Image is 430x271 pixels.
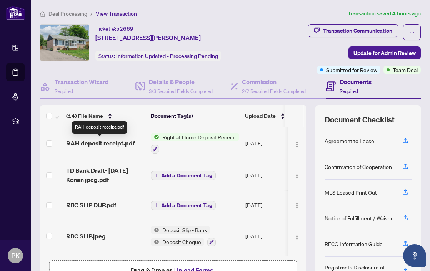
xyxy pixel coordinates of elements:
div: Status: [95,51,221,61]
span: Required [55,88,73,94]
div: Agreement to Lease [325,137,374,145]
li: / [90,9,93,18]
span: RBC SLIP.jpeg [66,231,106,241]
span: Deposit Slip - Bank [159,226,210,234]
span: 2/2 Required Fields Completed [242,88,306,94]
button: Update for Admin Review [348,46,421,59]
td: [DATE] [242,190,295,220]
span: Deal Processing [48,10,87,17]
img: Logo [294,141,300,147]
h4: Details & People [149,77,213,86]
img: Logo [294,173,300,179]
span: Add a Document Tag [161,203,212,208]
button: Logo [291,137,303,149]
span: Upload Date [245,112,276,120]
button: Status IconRight at Home Deposit Receipt [151,133,239,154]
img: Status Icon [151,133,159,141]
button: Logo [291,199,303,211]
div: Notice of Fulfillment / Waiver [325,214,393,222]
button: Transaction Communication [308,24,398,37]
span: 52669 [116,25,133,32]
span: Information Updated - Processing Pending [116,53,218,59]
span: TD Bank Draft- [DATE] Kenan jpeg.pdf [66,166,145,184]
span: ellipsis [409,30,415,35]
span: [STREET_ADDRESS][PERSON_NAME] [95,33,201,42]
span: RAH deposit receipt.pdf [66,139,135,148]
div: RAH deposit receipt.pdf [72,121,127,134]
h4: Documents [340,77,372,86]
span: PK [11,250,20,261]
span: Document Checklist [325,114,395,125]
span: Submitted for Review [326,66,377,74]
img: Logo [294,234,300,240]
span: Required [340,88,358,94]
span: Update for Admin Review [353,47,416,59]
span: View Transaction [96,10,137,17]
button: Open asap [403,244,426,267]
span: plus [154,203,158,207]
button: Logo [291,230,303,242]
td: [DATE] [242,127,295,160]
th: Upload Date [242,105,294,127]
span: Team Deal [393,66,418,74]
img: Status Icon [151,226,159,234]
span: Right at Home Deposit Receipt [159,133,239,141]
span: plus [154,173,158,177]
button: Add a Document Tag [151,201,216,210]
span: Deposit Cheque [159,238,204,246]
th: (14) File Name [63,105,148,127]
div: Ticket #: [95,24,133,33]
button: Add a Document Tag [151,170,216,180]
img: Logo [294,203,300,209]
span: Add a Document Tag [161,173,212,178]
button: Add a Document Tag [151,171,216,180]
span: home [40,11,45,17]
div: RECO Information Guide [325,240,383,248]
img: Status Icon [151,238,159,246]
span: RBC SLIP DUP.pdf [66,200,116,210]
td: [DATE] [242,220,295,253]
div: Transaction Communication [323,25,392,37]
article: Transaction saved 4 hours ago [348,9,421,18]
div: MLS Leased Print Out [325,188,377,197]
button: Logo [291,169,303,181]
button: Add a Document Tag [151,200,216,210]
button: Status IconDeposit Slip - BankStatus IconDeposit Cheque [151,226,216,246]
img: logo [6,6,25,20]
h4: Commission [242,77,306,86]
span: (14) File Name [66,112,103,120]
img: IMG-W12382605_1.jpg [40,25,89,61]
td: [DATE] [242,160,295,190]
div: Confirmation of Cooperation [325,162,392,171]
th: Document Tag(s) [148,105,242,127]
span: 3/3 Required Fields Completed [149,88,213,94]
h4: Transaction Wizard [55,77,109,86]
